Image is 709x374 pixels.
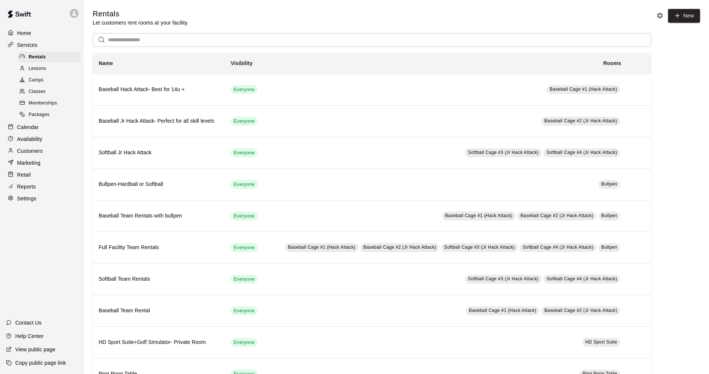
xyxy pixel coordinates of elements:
div: Packages [18,110,81,120]
div: Classes [18,87,81,97]
span: Memberships [29,100,57,107]
p: Settings [17,195,36,202]
span: Everyone [231,181,258,188]
a: Marketing [6,157,78,168]
b: Rooms [603,60,621,66]
a: Settings [6,193,78,204]
span: Lessons [29,65,47,72]
div: This service is visible to all of your customers [231,275,258,284]
span: Rentals [29,54,46,61]
span: Packages [29,111,49,119]
div: Memberships [18,98,81,109]
span: Baseball Cage #2 (Jr Hack Attack) [544,308,617,313]
a: Rentals [18,51,84,63]
a: Services [6,39,78,51]
b: Visibility [231,60,253,66]
div: This service is visible to all of your customers [231,212,258,220]
span: Baseball Cage #1 (Hack Attack) [550,87,617,92]
p: Customers [17,147,43,155]
h6: Softball Team Rentals [99,275,219,283]
p: Let customers rent rooms at your facility. [93,19,188,26]
div: This service is visible to all of your customers [231,180,258,189]
a: New [668,9,700,23]
b: Name [99,60,113,66]
p: Home [17,29,31,37]
a: Memberships [18,98,84,109]
span: Softball Cage #3 (Jr Hack Attack) [444,245,515,250]
h6: Full Facility Team Rentals [99,244,219,252]
p: Calendar [17,123,39,131]
span: HD Sport Suite [585,339,617,345]
div: This service is visible to all of your customers [231,306,258,315]
a: Availability [6,133,78,145]
a: Classes [18,86,84,98]
span: Softball Cage #4 (Jr Hack Attack) [546,276,617,281]
span: Everyone [231,118,258,125]
span: Softball Cage #3 (Jr Hack Attack) [468,150,539,155]
button: Rental settings [654,10,665,21]
div: Lessons [18,64,81,74]
h5: Rentals [93,9,188,19]
h6: Baseball Hack Attack- Best for 14u + [99,86,219,94]
span: Everyone [231,213,258,220]
p: Copy public page link [15,359,66,367]
span: Everyone [231,86,258,93]
span: Classes [29,88,45,96]
p: Reports [17,183,36,190]
p: Retail [17,171,31,178]
span: Baseball Cage #1 (Hack Attack) [288,245,355,250]
div: Rentals [18,52,81,62]
a: Customers [6,145,78,157]
h6: Softball Jr Hack Attack [99,149,219,157]
span: Baseball Cage #2 (Jr Hack Attack) [363,245,436,250]
div: Camps [18,75,81,86]
span: Everyone [231,307,258,315]
h6: Bullpen-Hardball or Softball [99,180,219,188]
span: Baseball Cage #2 (Jr Hack Attack) [544,118,617,123]
a: Packages [18,109,84,121]
span: Everyone [231,244,258,251]
a: Lessons [18,63,84,74]
a: Retail [6,169,78,180]
div: This service is visible to all of your customers [231,85,258,94]
span: Baseball Cage #1 (Hack Attack) [469,308,536,313]
p: Contact Us [15,319,42,326]
h6: HD Sport Suite+Golf Simulator- Private Room [99,338,219,346]
span: Bullpen [601,181,617,187]
div: This service is visible to all of your customers [231,117,258,126]
a: Calendar [6,122,78,133]
a: Reports [6,181,78,192]
span: Camps [29,77,44,84]
span: Bullpen [601,245,617,250]
div: This service is visible to all of your customers [231,338,258,347]
span: Baseball Cage #1 (Hack Attack) [445,213,512,218]
span: Softball Cage #4 (Jr Hack Attack) [546,150,617,155]
p: Services [17,41,38,49]
span: Everyone [231,276,258,283]
span: Softball Cage #3 (Jr Hack Attack) [468,276,539,281]
h6: Baseball Team Rentals with bullpen [99,212,219,220]
p: View public page [15,346,55,353]
div: This service is visible to all of your customers [231,243,258,252]
p: Availability [17,135,42,143]
p: Marketing [17,159,41,167]
h6: Baseball Team Rental [99,307,219,315]
a: Home [6,28,78,39]
a: Camps [18,75,84,86]
span: Everyone [231,339,258,346]
h6: Baseball Jr Hack Attack- Perfect for all skill levels [99,117,219,125]
div: This service is visible to all of your customers [231,148,258,157]
p: Help Center [15,332,44,340]
span: Baseball Cage #2 (Jr Hack Attack) [520,213,593,218]
span: Everyone [231,149,258,157]
span: Bullpen [601,213,617,218]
